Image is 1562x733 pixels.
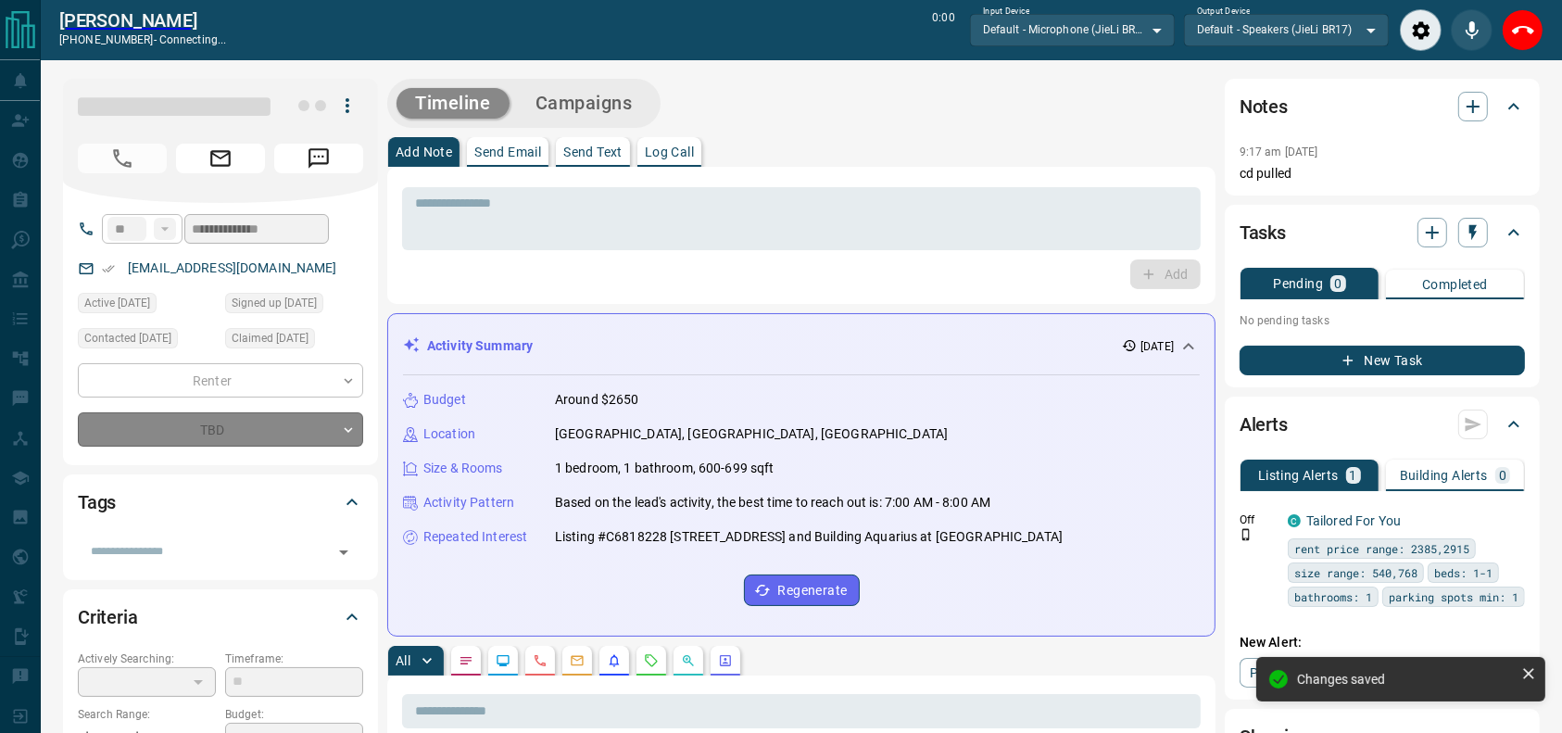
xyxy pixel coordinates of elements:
[1499,469,1506,482] p: 0
[1389,588,1518,606] span: parking spots min: 1
[1240,633,1525,652] p: New Alert:
[78,706,216,723] p: Search Range:
[1240,164,1525,183] p: cd pulled
[232,294,317,312] span: Signed up [DATE]
[84,329,171,348] span: Contacted [DATE]
[607,653,622,668] svg: Listing Alerts
[1240,84,1525,129] div: Notes
[396,654,410,667] p: All
[403,329,1200,363] div: Activity Summary[DATE]
[932,9,954,51] p: 0:00
[78,602,138,632] h2: Criteria
[718,653,733,668] svg: Agent Actions
[1350,469,1357,482] p: 1
[423,424,475,444] p: Location
[1240,528,1253,541] svg: Push Notification Only
[1451,9,1493,51] div: Mute
[1240,410,1288,439] h2: Alerts
[1140,338,1174,355] p: [DATE]
[1297,672,1514,687] div: Changes saved
[423,390,466,410] p: Budget
[78,363,363,398] div: Renter
[78,144,167,173] span: Call
[570,653,585,668] svg: Emails
[983,6,1030,18] label: Input Device
[176,144,265,173] span: Email
[78,328,216,354] div: Sun Aug 10 2025
[970,14,1175,45] div: Default - Microphone (JieLi BR17)
[397,88,510,119] button: Timeline
[78,595,363,639] div: Criteria
[1240,402,1525,447] div: Alerts
[159,33,226,46] span: connecting...
[1240,92,1288,121] h2: Notes
[225,651,363,667] p: Timeframe:
[1294,588,1372,606] span: bathrooms: 1
[1400,9,1442,51] div: Audio Settings
[1240,210,1525,255] div: Tasks
[1502,9,1543,51] div: End Call
[555,493,990,512] p: Based on the lead's activity, the best time to reach out is: 7:00 AM - 8:00 AM
[84,294,150,312] span: Active [DATE]
[1288,514,1301,527] div: condos.ca
[1197,6,1250,18] label: Output Device
[459,653,473,668] svg: Notes
[555,459,775,478] p: 1 bedroom, 1 bathroom, 600-699 sqft
[1273,277,1323,290] p: Pending
[225,706,363,723] p: Budget:
[1294,539,1469,558] span: rent price range: 2385,2915
[1258,469,1339,482] p: Listing Alerts
[533,653,548,668] svg: Calls
[78,293,216,319] div: Sun Aug 10 2025
[274,144,363,173] span: Message
[1184,14,1389,45] div: Default - Speakers (JieLi BR17)
[1334,277,1342,290] p: 0
[555,527,1063,547] p: Listing #C6818228 [STREET_ADDRESS] and Building Aquarius at [GEOGRAPHIC_DATA]
[1400,469,1488,482] p: Building Alerts
[1422,278,1488,291] p: Completed
[396,145,452,158] p: Add Note
[1240,346,1525,375] button: New Task
[232,329,309,348] span: Claimed [DATE]
[1240,658,1335,688] a: Property
[423,493,514,512] p: Activity Pattern
[78,412,363,447] div: TBD
[427,336,533,356] p: Activity Summary
[423,459,503,478] p: Size & Rooms
[225,293,363,319] div: Sun Aug 10 2025
[1306,513,1401,528] a: Tailored For You
[644,653,659,668] svg: Requests
[555,424,948,444] p: [GEOGRAPHIC_DATA], [GEOGRAPHIC_DATA], [GEOGRAPHIC_DATA]
[59,9,226,32] a: [PERSON_NAME]
[555,390,639,410] p: Around $2650
[517,88,651,119] button: Campaigns
[78,480,363,524] div: Tags
[681,653,696,668] svg: Opportunities
[496,653,510,668] svg: Lead Browsing Activity
[59,32,226,48] p: [PHONE_NUMBER] -
[78,487,116,517] h2: Tags
[1434,563,1493,582] span: beds: 1-1
[744,575,860,606] button: Regenerate
[423,527,527,547] p: Repeated Interest
[645,145,694,158] p: Log Call
[128,260,337,275] a: [EMAIL_ADDRESS][DOMAIN_NAME]
[1240,218,1286,247] h2: Tasks
[563,145,623,158] p: Send Text
[1240,145,1318,158] p: 9:17 am [DATE]
[78,651,216,667] p: Actively Searching:
[331,539,357,565] button: Open
[225,328,363,354] div: Sun Aug 10 2025
[1294,563,1417,582] span: size range: 540,768
[1240,512,1277,528] p: Off
[1240,307,1525,335] p: No pending tasks
[102,262,115,275] svg: Email Verified
[474,145,541,158] p: Send Email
